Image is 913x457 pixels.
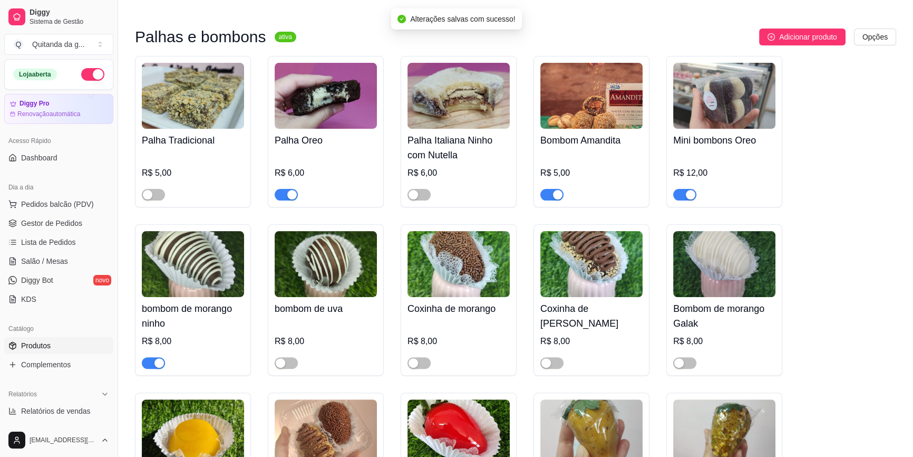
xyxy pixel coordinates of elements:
[540,133,643,148] h4: Bombom Amandita
[13,39,24,50] span: Q
[32,39,85,50] div: Quitanda da g ...
[135,31,266,43] h3: Palhas e bombons
[21,153,57,163] span: Dashboard
[21,359,71,370] span: Complementos
[4,132,113,149] div: Acesso Rápido
[4,403,113,420] a: Relatórios de vendas
[862,31,888,43] span: Opções
[30,8,109,17] span: Diggy
[673,231,775,297] img: product-image
[13,69,57,80] div: Loja aberta
[4,291,113,308] a: KDS
[4,179,113,196] div: Dia a dia
[275,231,377,297] img: product-image
[20,100,50,108] article: Diggy Pro
[407,335,510,348] div: R$ 8,00
[854,28,896,45] button: Opções
[4,34,113,55] button: Select a team
[540,335,643,348] div: R$ 8,00
[81,68,104,81] button: Alterar Status
[275,133,377,148] h4: Palha Oreo
[275,335,377,348] div: R$ 8,00
[275,167,377,179] div: R$ 6,00
[4,215,113,232] a: Gestor de Pedidos
[142,301,244,331] h4: bombom de morango ninho
[410,15,515,23] span: Alterações salvas com sucesso!
[673,133,775,148] h4: Mini bombons Oreo
[4,234,113,251] a: Lista de Pedidos
[4,253,113,270] a: Salão / Mesas
[4,427,113,453] button: [EMAIL_ADDRESS][DOMAIN_NAME]
[17,110,80,118] article: Renovação automática
[21,406,91,416] span: Relatórios de vendas
[540,167,643,179] div: R$ 5,00
[540,63,643,129] img: product-image
[779,31,837,43] span: Adicionar produto
[142,167,244,179] div: R$ 5,00
[4,94,113,124] a: Diggy ProRenovaçãoautomática
[4,272,113,289] a: Diggy Botnovo
[4,149,113,166] a: Dashboard
[4,196,113,213] button: Pedidos balcão (PDV)
[142,335,244,348] div: R$ 8,00
[407,301,510,316] h4: Coxinha de morango
[759,28,846,45] button: Adicionar produto
[8,390,37,398] span: Relatórios
[30,436,96,444] span: [EMAIL_ADDRESS][DOMAIN_NAME]
[4,337,113,354] a: Produtos
[21,256,68,266] span: Salão / Mesas
[407,231,510,297] img: product-image
[21,237,76,247] span: Lista de Pedidos
[142,133,244,148] h4: Palha Tradicional
[21,199,94,210] span: Pedidos balcão (PDV)
[4,320,113,337] div: Catálogo
[673,301,775,331] h4: Bombom de morango Galak
[4,422,113,439] a: Relatório de clientes
[540,231,643,297] img: product-image
[21,275,53,285] span: Diggy Bot
[275,301,377,316] h4: bombom de uva
[673,335,775,348] div: R$ 8,00
[275,63,377,129] img: product-image
[407,167,510,179] div: R$ 6,00
[397,15,406,23] span: check-circle
[142,63,244,129] img: product-image
[4,4,113,30] a: DiggySistema de Gestão
[4,356,113,373] a: Complementos
[673,63,775,129] img: product-image
[768,33,775,41] span: plus-circle
[407,133,510,163] h4: Palha Italiana Ninho com Nutella
[540,301,643,331] h4: Coxinha de [PERSON_NAME]
[407,63,510,129] img: product-image
[21,218,82,229] span: Gestor de Pedidos
[30,17,109,26] span: Sistema de Gestão
[673,167,775,179] div: R$ 12,00
[21,340,51,351] span: Produtos
[275,32,296,42] sup: ativa
[21,294,36,304] span: KDS
[142,231,244,297] img: product-image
